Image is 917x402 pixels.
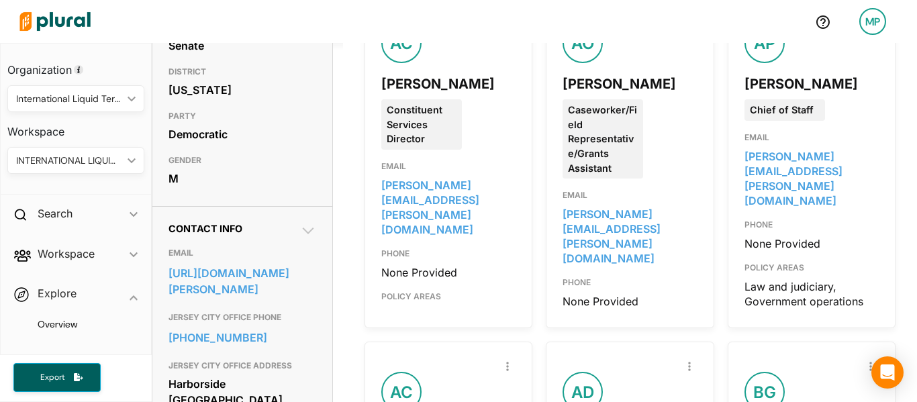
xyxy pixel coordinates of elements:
[744,121,879,149] div: EMAIL
[381,150,516,178] div: EMAIL
[7,50,144,80] h3: Organization
[168,245,316,261] h3: EMAIL
[38,206,73,221] h2: Search
[168,64,316,80] h3: DISTRICT
[168,358,316,374] h3: JERSEY CITY OFFICE ADDRESS
[38,286,77,301] h2: Explore
[744,279,879,368] div: Law and judiciary, Government operations and politics, Guns, Crime and law enforcement, Civil rig...
[563,74,697,94] div: [PERSON_NAME]
[16,154,122,168] div: INTERNATIONAL LIQUID TERMINALS ASSOCIATION
[563,179,697,207] div: EMAIL
[16,92,122,106] div: International Liquid Terminals Association
[168,108,316,124] h3: PARTY
[13,363,101,392] button: Export
[168,152,316,168] h3: GENDER
[744,74,879,94] div: [PERSON_NAME]
[563,207,661,265] a: [PERSON_NAME][EMAIL_ADDRESS][PERSON_NAME][DOMAIN_NAME]
[168,263,316,299] a: [URL][DOMAIN_NAME][PERSON_NAME]
[168,223,242,234] span: Contact Info
[871,356,904,389] div: Open Intercom Messenger
[744,251,879,279] div: POLICY AREAS
[563,266,697,294] div: PHONE
[168,124,316,144] div: Democratic
[168,328,316,348] a: [PHONE_NUMBER]
[563,294,697,309] div: None Provided
[744,236,879,251] div: None Provided
[381,280,516,308] div: POLICY AREAS
[168,80,316,100] div: [US_STATE]
[381,179,479,236] a: [PERSON_NAME][EMAIL_ADDRESS][PERSON_NAME][DOMAIN_NAME]
[744,208,879,236] div: PHONE
[73,64,85,76] div: Tooltip anchor
[7,112,144,142] h3: Workspace
[21,318,138,331] a: Overview
[859,8,886,35] div: MP
[381,74,516,94] div: [PERSON_NAME]
[563,99,643,179] div: Caseworker/Field Representative/Grants Assistant
[381,99,462,150] div: Constituent Services Director
[563,309,697,337] div: POLICY AREAS
[381,237,516,265] div: PHONE
[168,168,316,189] div: M
[744,99,825,121] div: Chief of Staff
[168,309,316,325] h3: JERSEY CITY OFFICE PHONE
[381,308,516,323] div: None Provided
[31,372,74,383] span: Export
[168,36,316,56] div: Senate
[38,246,95,261] h2: Workspace
[849,3,897,40] a: MP
[744,150,842,207] a: [PERSON_NAME][EMAIL_ADDRESS][PERSON_NAME][DOMAIN_NAME]
[381,265,516,280] div: None Provided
